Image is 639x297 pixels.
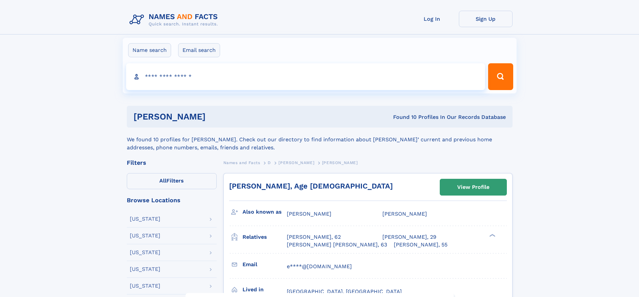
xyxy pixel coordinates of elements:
[130,233,160,238] div: [US_STATE]
[127,128,513,152] div: We found 10 profiles for [PERSON_NAME]. Check out our directory to find information about [PERSON...
[488,63,513,90] button: Search Button
[127,11,223,29] img: Logo Names and Facts
[127,197,217,203] div: Browse Locations
[243,206,287,218] h3: Also known as
[130,250,160,255] div: [US_STATE]
[405,11,459,27] a: Log In
[268,158,271,167] a: D
[299,114,506,121] div: Found 10 Profiles In Our Records Database
[243,259,287,270] h3: Email
[322,160,358,165] span: [PERSON_NAME]
[382,211,427,217] span: [PERSON_NAME]
[126,63,485,90] input: search input
[128,43,171,57] label: Name search
[243,284,287,295] h3: Lived in
[130,267,160,272] div: [US_STATE]
[178,43,220,57] label: Email search
[223,158,260,167] a: Names and Facts
[127,173,217,189] label: Filters
[268,160,271,165] span: D
[287,211,331,217] span: [PERSON_NAME]
[287,233,341,241] a: [PERSON_NAME], 62
[457,179,489,195] div: View Profile
[287,241,387,248] a: [PERSON_NAME] [PERSON_NAME], 63
[287,288,402,295] span: [GEOGRAPHIC_DATA], [GEOGRAPHIC_DATA]
[134,113,300,121] h1: [PERSON_NAME]
[127,160,217,166] div: Filters
[243,231,287,243] h3: Relatives
[488,233,496,238] div: ❯
[459,11,513,27] a: Sign Up
[440,179,507,195] a: View Profile
[130,283,160,289] div: [US_STATE]
[382,233,436,241] a: [PERSON_NAME], 29
[159,177,166,184] span: All
[278,158,314,167] a: [PERSON_NAME]
[394,241,447,248] a: [PERSON_NAME], 55
[278,160,314,165] span: [PERSON_NAME]
[130,216,160,222] div: [US_STATE]
[229,182,393,190] a: [PERSON_NAME], Age [DEMOGRAPHIC_DATA]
